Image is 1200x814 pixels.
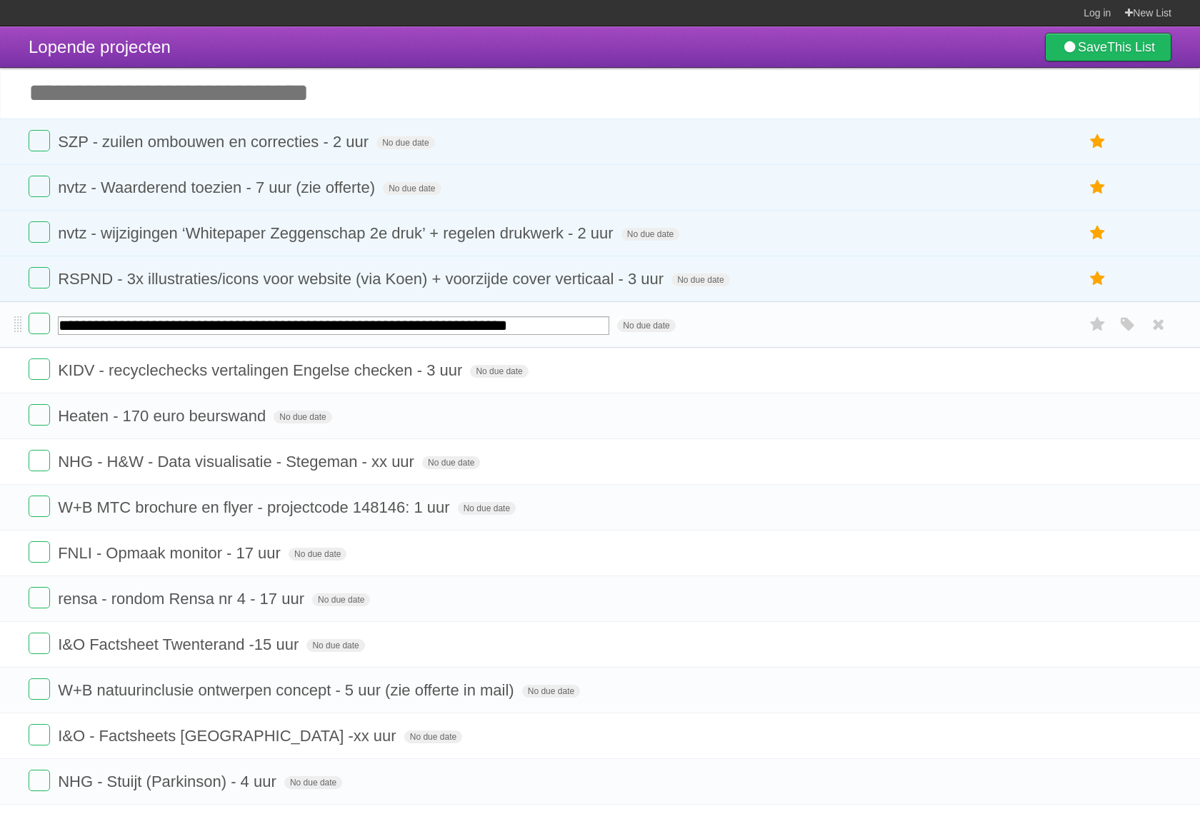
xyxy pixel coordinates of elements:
[29,541,50,563] label: Done
[1084,313,1111,336] label: Star task
[58,224,617,242] span: nvtz - wijzigingen ‘Whitepaper Zeggenschap 2e druk’ + regelen drukwerk - 2 uur
[422,456,480,469] span: No due date
[58,773,280,790] span: NHG - Stuijt (Parkinson) - 4 uur
[1084,267,1111,291] label: Star task
[1084,221,1111,245] label: Star task
[29,724,50,745] label: Done
[58,179,379,196] span: nvtz - Waarderend toezien - 7 uur (zie offerte)
[621,228,679,241] span: No due date
[1107,40,1155,54] b: This List
[274,411,331,423] span: No due date
[1084,176,1111,199] label: Star task
[29,358,50,380] label: Done
[29,130,50,151] label: Done
[29,221,50,243] label: Done
[29,633,50,654] label: Done
[29,313,50,334] label: Done
[29,678,50,700] label: Done
[1045,33,1171,61] a: SaveThis List
[58,270,667,288] span: RSPND - 3x illustraties/icons voor website (via Koen) + voorzijde cover verticaal - 3 uur
[29,770,50,791] label: Done
[404,730,462,743] span: No due date
[458,502,516,515] span: No due date
[58,498,453,516] span: W+B MTC brochure en flyer - projectcode 148146: 1 uur
[58,590,308,608] span: rensa - rondom Rensa nr 4 - 17 uur
[383,182,441,195] span: No due date
[29,450,50,471] label: Done
[29,267,50,288] label: Done
[29,587,50,608] label: Done
[58,727,400,745] span: I&O - Factsheets [GEOGRAPHIC_DATA] -xx uur
[470,365,528,378] span: No due date
[58,133,372,151] span: SZP - zuilen ombouwen en correcties - 2 uur
[306,639,364,652] span: No due date
[58,544,284,562] span: FNLI - Opmaak monitor - 17 uur
[284,776,342,789] span: No due date
[522,685,580,698] span: No due date
[376,136,434,149] span: No due date
[671,273,729,286] span: No due date
[289,548,346,561] span: No due date
[29,404,50,426] label: Done
[617,319,675,332] span: No due date
[58,453,418,471] span: NHG - H&W - Data visualisatie - Stegeman - xx uur
[58,361,466,379] span: KIDV - recyclechecks vertalingen Engelse checken - 3 uur
[29,176,50,197] label: Done
[58,635,302,653] span: I&O Factsheet Twenterand -15 uur
[58,407,269,425] span: Heaten - 170 euro beurswand
[29,37,171,56] span: Lopende projecten
[58,681,518,699] span: W+B natuurinclusie ontwerpen concept - 5 uur (zie offerte in mail)
[1084,130,1111,154] label: Star task
[312,593,370,606] span: No due date
[29,496,50,517] label: Done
